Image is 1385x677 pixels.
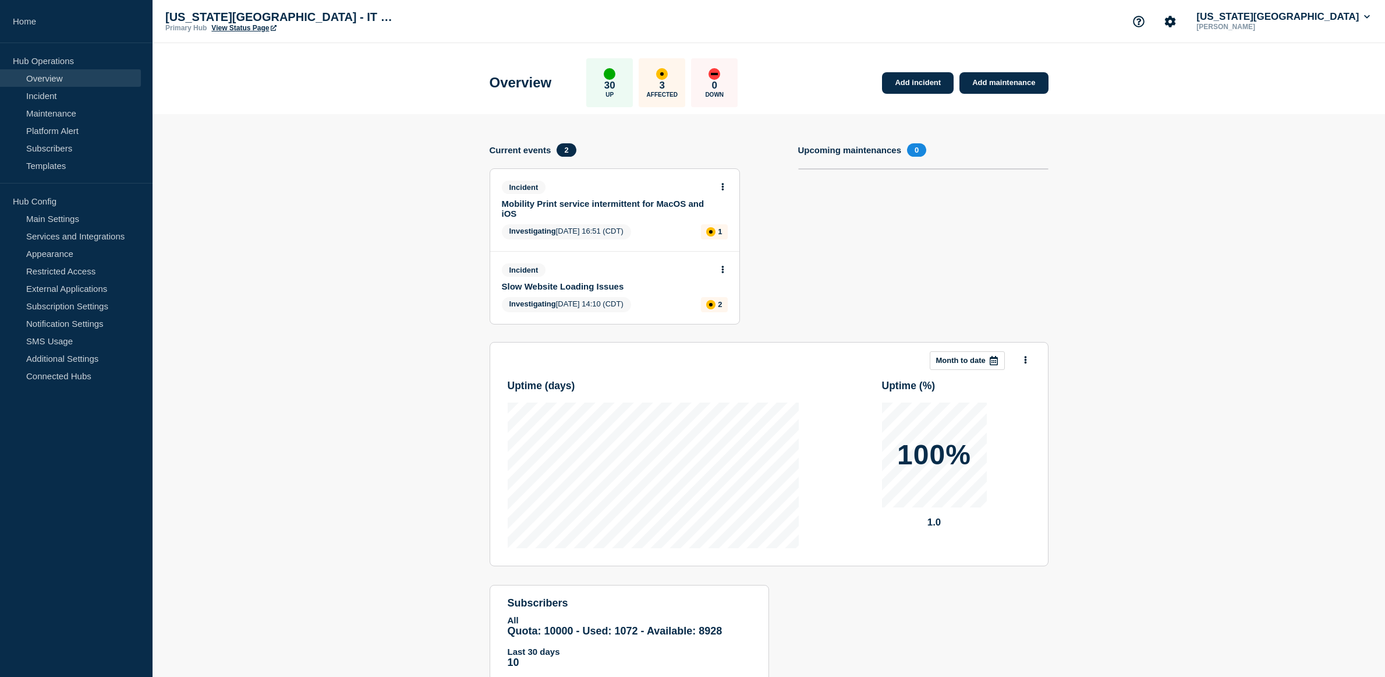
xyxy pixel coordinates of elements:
[660,80,665,91] p: 3
[930,351,1005,370] button: Month to date
[605,91,614,98] p: Up
[1127,9,1151,34] button: Support
[604,68,615,80] div: up
[882,517,987,528] p: 1.0
[502,181,546,194] span: Incident
[490,145,551,155] h4: Current events
[897,441,971,469] p: 100%
[1194,11,1372,23] button: [US_STATE][GEOGRAPHIC_DATA]
[712,80,717,91] p: 0
[508,647,751,657] p: Last 30 days
[508,615,751,625] p: All
[509,299,556,308] span: Investigating
[508,380,575,392] h3: Uptime ( days )
[508,657,751,669] p: 10
[502,263,546,277] span: Incident
[1194,23,1315,31] p: [PERSON_NAME]
[165,10,398,24] p: [US_STATE][GEOGRAPHIC_DATA] - IT Status Page
[882,72,954,94] a: Add incident
[509,227,556,235] span: Investigating
[502,281,712,291] a: Slow Website Loading Issues
[647,91,678,98] p: Affected
[502,199,712,218] a: Mobility Print service intermittent for MacOS and iOS
[656,68,668,80] div: affected
[936,356,986,365] p: Month to date
[798,145,902,155] h4: Upcoming maintenances
[604,80,615,91] p: 30
[557,143,576,157] span: 2
[907,143,926,157] span: 0
[490,75,552,91] h1: Overview
[1158,9,1182,34] button: Account settings
[502,297,631,312] span: [DATE] 14:10 (CDT)
[508,597,751,609] h4: subscribers
[706,300,715,309] div: affected
[718,300,722,309] p: 2
[709,68,720,80] div: down
[882,380,936,392] h3: Uptime ( % )
[508,625,722,637] span: Quota: 10000 - Used: 1072 - Available: 8928
[718,227,722,236] p: 1
[502,224,631,239] span: [DATE] 16:51 (CDT)
[959,72,1048,94] a: Add maintenance
[165,24,207,32] p: Primary Hub
[211,24,276,32] a: View Status Page
[705,91,724,98] p: Down
[706,227,715,237] div: affected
